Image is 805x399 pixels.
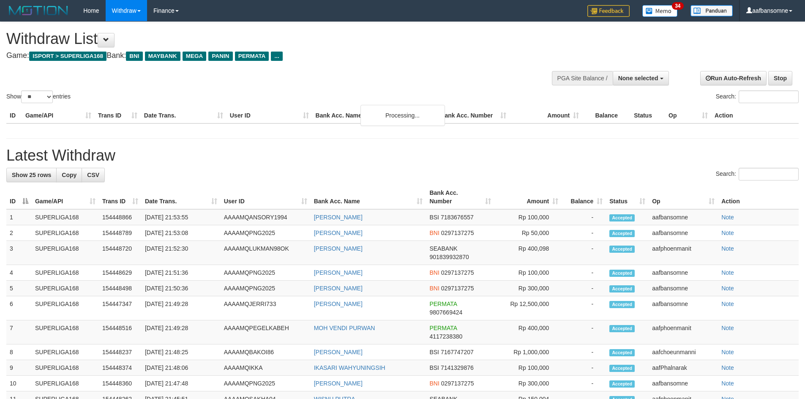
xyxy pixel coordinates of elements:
a: Note [721,349,734,355]
a: Stop [768,71,792,85]
td: Rp 400,000 [494,320,562,344]
td: - [562,344,606,360]
span: PANIN [208,52,232,61]
td: - [562,265,606,281]
td: SUPERLIGA168 [32,344,99,360]
th: Bank Acc. Name: activate to sort column ascending [311,185,426,209]
th: Op [665,108,711,123]
span: BSI [429,349,439,355]
a: Note [721,245,734,252]
span: Accepted [609,365,635,372]
a: Note [721,230,734,236]
span: PERMATA [235,52,269,61]
img: Button%20Memo.svg [642,5,678,17]
a: Copy [56,168,82,182]
th: Date Trans. [141,108,226,123]
td: [DATE] 21:49:28 [142,296,221,320]
td: 154448374 [99,360,142,376]
a: Note [721,301,734,307]
a: Note [721,325,734,331]
td: 8 [6,344,32,360]
span: Copy 0297137275 to clipboard [441,380,474,387]
span: SEABANK [429,245,457,252]
td: aafbansomne [649,265,718,281]
td: [DATE] 21:50:36 [142,281,221,296]
td: 5 [6,281,32,296]
td: AAAAMQPNG2025 [221,225,311,241]
a: MOH VENDI PURWAN [314,325,375,331]
div: Processing... [360,105,445,126]
td: SUPERLIGA168 [32,376,99,391]
td: Rp 300,000 [494,376,562,391]
a: [PERSON_NAME] [314,214,363,221]
td: aafbansomne [649,209,718,225]
span: Accepted [609,230,635,237]
span: Copy 4117238380 to clipboard [429,333,462,340]
td: SUPERLIGA168 [32,241,99,265]
td: AAAAMQJERRI733 [221,296,311,320]
span: PERMATA [429,301,457,307]
span: BNI [126,52,142,61]
td: SUPERLIGA168 [32,265,99,281]
td: Rp 1,000,000 [494,344,562,360]
td: SUPERLIGA168 [32,360,99,376]
span: 34 [672,2,683,10]
th: Balance [582,108,630,123]
td: 154448237 [99,344,142,360]
span: MAYBANK [145,52,180,61]
span: Copy 7167747207 to clipboard [441,349,474,355]
td: AAAAMQIKKA [221,360,311,376]
td: 10 [6,376,32,391]
a: Run Auto-Refresh [700,71,767,85]
td: 154448720 [99,241,142,265]
th: ID [6,108,22,123]
th: Trans ID: activate to sort column ascending [99,185,142,209]
td: AAAAMQLUKMAN98OK [221,241,311,265]
span: BSI [429,364,439,371]
td: SUPERLIGA168 [32,296,99,320]
td: SUPERLIGA168 [32,320,99,344]
td: - [562,281,606,296]
label: Search: [716,168,799,180]
td: 154448789 [99,225,142,241]
th: Bank Acc. Name [312,108,437,123]
a: [PERSON_NAME] [314,301,363,307]
td: 1 [6,209,32,225]
td: [DATE] 21:53:08 [142,225,221,241]
a: [PERSON_NAME] [314,380,363,387]
td: Rp 100,000 [494,209,562,225]
td: Rp 12,500,000 [494,296,562,320]
span: Copy 901839932870 to clipboard [429,254,469,260]
td: [DATE] 21:48:06 [142,360,221,376]
span: Copy 9807669424 to clipboard [429,309,462,316]
a: CSV [82,168,105,182]
td: Rp 100,000 [494,360,562,376]
span: PERMATA [429,325,457,331]
td: - [562,225,606,241]
td: AAAAMQANSORY1994 [221,209,311,225]
td: [DATE] 21:52:30 [142,241,221,265]
input: Search: [739,168,799,180]
span: Accepted [609,380,635,388]
a: [PERSON_NAME] [314,269,363,276]
span: Accepted [609,301,635,308]
span: Copy [62,172,76,178]
th: Game/API: activate to sort column ascending [32,185,99,209]
img: panduan.png [690,5,733,16]
td: aafphoenmanit [649,241,718,265]
td: aafbansomne [649,376,718,391]
span: None selected [618,75,658,82]
td: [DATE] 21:49:28 [142,320,221,344]
span: Accepted [609,246,635,253]
a: Note [721,285,734,292]
th: User ID: activate to sort column ascending [221,185,311,209]
span: ISPORT > SUPERLIGA168 [29,52,106,61]
td: 154448360 [99,376,142,391]
a: Note [721,364,734,371]
td: 154448866 [99,209,142,225]
td: [DATE] 21:47:48 [142,376,221,391]
label: Search: [716,90,799,103]
td: [DATE] 21:53:55 [142,209,221,225]
td: aafbansomne [649,281,718,296]
span: ... [271,52,282,61]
